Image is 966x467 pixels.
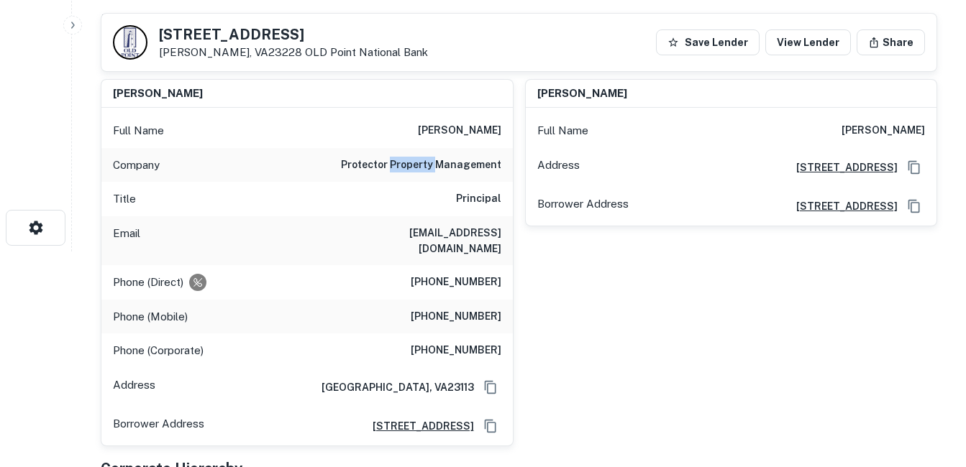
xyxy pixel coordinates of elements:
h6: [PERSON_NAME] [418,122,501,139]
div: Requests to not be contacted at this number [189,274,206,291]
p: Phone (Direct) [113,274,183,291]
p: [PERSON_NAME], VA23228 [159,46,428,59]
h5: [STREET_ADDRESS] [159,27,428,42]
button: Save Lender [656,29,760,55]
h6: [GEOGRAPHIC_DATA], VA23113 [310,379,474,395]
button: Copy Address [480,415,501,437]
h6: [PERSON_NAME] [537,85,627,102]
h6: protector property management [341,157,501,174]
a: OLD Point National Bank [305,46,428,58]
h6: [PHONE_NUMBER] [411,308,501,325]
h6: Principal [456,190,501,208]
iframe: Chat Widget [894,352,966,421]
h6: [PERSON_NAME] [842,122,925,139]
h6: [EMAIL_ADDRESS][DOMAIN_NAME] [329,225,501,256]
p: Address [537,157,580,178]
p: Full Name [537,122,588,139]
h4: Buyer Details [101,8,212,34]
p: Phone (Corporate) [113,342,204,359]
p: Title [113,190,136,208]
button: Copy Address [480,376,501,398]
a: [STREET_ADDRESS] [785,159,898,175]
button: Copy Address [903,195,925,217]
p: Full Name [113,122,164,139]
h6: [PERSON_NAME] [113,85,203,102]
p: Email [113,225,140,256]
p: Borrower Address [113,415,204,437]
h6: [PHONE_NUMBER] [411,274,501,291]
p: Company [113,157,160,174]
button: Share [857,29,925,55]
a: View Lender [765,29,851,55]
p: Borrower Address [537,195,629,217]
h6: [PHONE_NUMBER] [411,342,501,359]
a: [STREET_ADDRESS] [361,418,474,434]
p: Phone (Mobile) [113,308,188,325]
a: [STREET_ADDRESS] [785,198,898,214]
button: Copy Address [903,157,925,178]
p: Address [113,376,155,398]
